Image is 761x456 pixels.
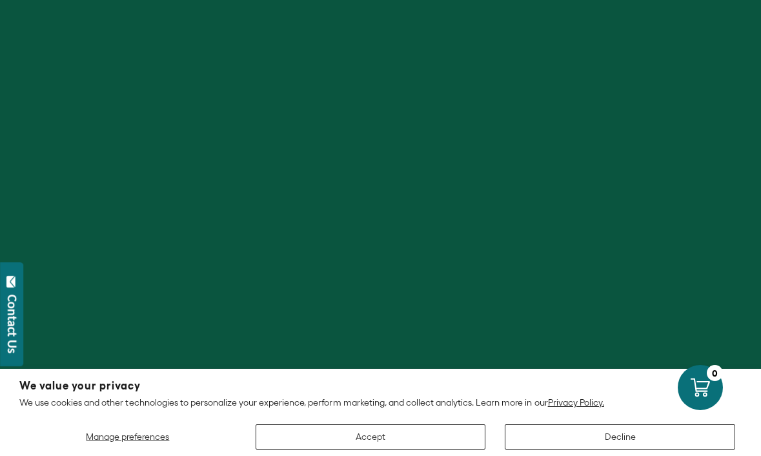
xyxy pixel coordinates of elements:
button: Accept [256,424,486,450]
span: Manage preferences [86,431,169,442]
div: Contact Us [6,295,19,353]
button: Decline [505,424,735,450]
div: 0 [707,365,723,381]
h2: We value your privacy [19,380,742,391]
a: Privacy Policy. [548,397,604,408]
button: Manage preferences [19,424,236,450]
p: We use cookies and other technologies to personalize your experience, perform marketing, and coll... [19,397,742,408]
